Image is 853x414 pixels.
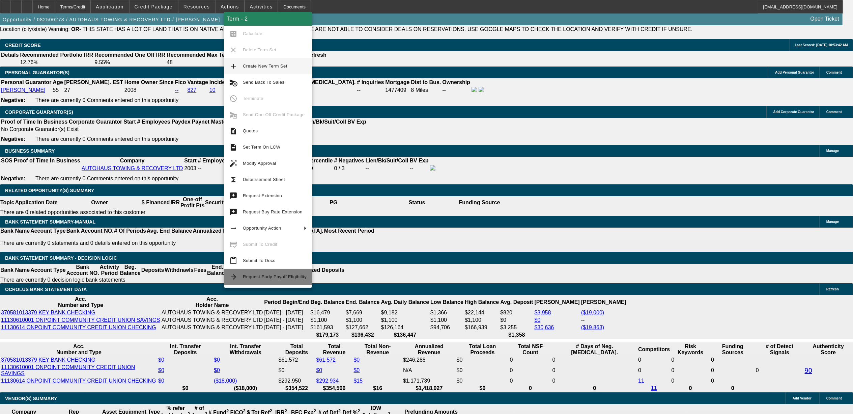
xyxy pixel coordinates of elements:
[1,87,46,93] a: [PERSON_NAME]
[30,264,66,277] th: Account Type
[170,196,180,209] th: IRR
[243,209,303,214] span: Request Buy Rate Extension
[175,79,186,85] b: Fico
[535,317,541,323] a: $0
[52,86,63,94] td: 55
[1,52,19,58] th: Details
[510,385,551,392] th: 0
[183,4,210,9] span: Resources
[5,287,87,292] span: OCROLUS BANK STATEMENT DATA
[224,12,312,26] div: Term - 2
[158,385,213,392] th: $0
[1,378,156,384] a: 11130614 ONPOINT COMMUNITY CREDIT UNION CHECKING
[345,324,380,331] td: $127,662
[353,385,402,392] th: $16
[307,165,333,172] div: 99
[214,343,278,356] th: Int. Transfer Withdrawals
[826,220,839,224] span: Manage
[324,228,375,234] th: Most Recent Period
[82,165,183,171] a: AUTOHAUS TOWING & RECOVERY LTD
[172,119,191,125] b: Paydex
[345,332,380,338] th: $136,432
[243,258,275,263] span: Submit To Docs
[13,157,81,164] th: Proof of Time In Business
[826,71,842,74] span: Comment
[795,43,848,47] span: Last Scored: [DATE] 10:53:42 AM
[381,309,430,316] td: $9,182
[338,408,341,413] sup: 2
[711,364,755,377] td: 0
[71,26,692,32] label: - THIS STATE HAS A LOT OF LAND THAT IS ON NATIVE AMERICAN RESERVATIONS AND WE ARE NOT ABLE TO CON...
[278,343,315,356] th: Total Deposits
[5,43,41,48] span: CREDIT SCORE
[94,52,166,58] th: Recommended One Off IRR
[35,136,178,142] span: There are currently 0 Comments entered on this opportunity
[214,385,278,392] th: ($18,000)
[334,158,364,163] b: # Negatives
[303,119,346,125] b: Lien/Bk/Suit/Coll
[353,343,402,356] th: Total Non-Revenue
[141,264,165,277] th: Deposits
[316,343,353,356] th: Total Revenue
[456,378,509,384] td: $0
[243,145,280,150] span: Set Term On LCW
[334,165,364,172] div: 0 / 3
[164,264,194,277] th: Withdrawls
[366,158,408,163] b: Lien/Bk/Suit/Coll
[711,357,755,363] td: 0
[229,224,237,232] mat-icon: arrow_right_alt
[430,165,435,171] img: facebook-icon.png
[345,317,380,324] td: $1,100
[198,158,231,163] b: # Employees
[1,325,156,330] a: 11130614 ONPOINT COMMUNITY CREDIT UNION CHECKING
[278,364,315,377] td: $0
[58,196,141,209] th: Owner
[0,240,374,246] p: There are currently 0 statements and 0 details entered on this opportunity
[711,378,755,384] td: 0
[773,110,814,114] span: Add Corporate Guarantor
[472,87,477,92] img: facebook-icon.png
[358,408,360,413] sup: 2
[91,0,129,13] button: Application
[1,136,25,142] b: Negative:
[403,343,456,356] th: Annualized Revenue
[1,126,369,133] td: No Corporate Guarantor(s) Exist
[15,196,58,209] th: Application Date
[403,378,455,384] div: $1,171,739
[269,408,272,413] sup: 2
[30,228,66,234] th: Account Type
[671,385,710,392] th: 0
[243,128,258,133] span: Quotes
[124,87,137,93] span: 2008
[243,63,287,69] span: Create New Term Set
[500,296,533,309] th: Avg. Deposit
[264,324,309,331] td: [DATE] - [DATE]
[456,385,509,392] th: $0
[500,332,533,338] th: $1,358
[581,325,604,330] a: ($19,863)
[306,52,327,58] th: Refresh
[456,364,509,377] td: $0
[229,257,237,265] mat-icon: content_paste
[264,296,309,309] th: Period Begin/End
[180,196,205,209] th: One-off Profit Pts
[638,364,670,377] td: 0
[316,385,353,392] th: $354,506
[535,310,551,315] a: $3,958
[510,364,551,377] td: 0
[214,357,220,363] a: $0
[35,97,178,103] span: There are currently 0 Comments entered on this opportunity
[96,4,123,9] span: Application
[278,378,315,384] td: $292,950
[310,324,345,331] td: $161,593
[119,264,141,277] th: Beg. Balance
[5,148,55,154] span: BUSINESS SUMMARY
[345,309,380,316] td: $7,669
[430,309,464,316] td: $1,366
[345,296,380,309] th: End. Balance
[35,176,178,181] span: There are currently 0 Comments entered on this opportunity
[403,385,456,392] th: $1,418,027
[442,79,470,85] b: Ownership
[209,87,216,93] a: 10
[638,378,644,384] a: 11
